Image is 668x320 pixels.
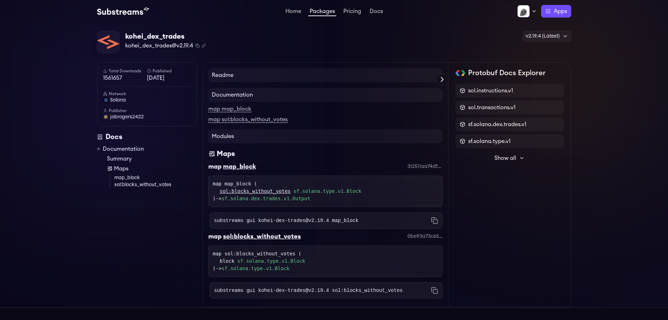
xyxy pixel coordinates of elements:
span: sf.solana.dex.trades.v1 [468,120,526,129]
h6: Publisher [103,108,191,113]
span: Apps [554,7,567,15]
div: kohei_dex_trades [125,32,206,41]
img: solana [103,97,109,103]
a: Pricing [342,8,363,15]
a: Documentation [103,145,144,153]
h6: Published [147,68,191,74]
h6: Network [103,91,191,97]
button: Copy package name and version [195,44,200,48]
div: Maps [217,149,235,159]
div: map_block [223,162,256,171]
span: sf.solana.type.v1 [468,137,511,145]
span: [DATE] [147,74,191,82]
h6: Total Downloads [103,68,147,74]
a: sf.solana.dex.trades.v1.Output [222,196,310,201]
a: sol:blocks_without_votes [114,181,197,188]
a: jobrogers2422 [103,113,191,120]
a: sf.solana.type.v1.Block [237,257,305,265]
button: Copy .spkg link to clipboard [202,44,206,48]
img: Substream's logo [97,7,149,15]
a: solana [103,97,191,104]
h4: Documentation [208,88,443,102]
a: Summary [107,155,197,163]
a: map map_block [208,106,251,112]
span: Show all [494,154,516,162]
img: Protobuf [456,70,466,76]
span: sol.transactions.v1 [468,103,515,112]
code: substreams gui kohei-dex-trades@v2.19.4 map_block [214,217,359,224]
span: -> [216,266,290,271]
div: map [208,162,222,171]
a: Packages [308,8,336,16]
div: Docs [97,132,197,142]
h4: Modules [208,129,443,143]
div: map sol:blocks_without_votes ( ) [213,250,438,272]
img: Map icon [107,166,113,171]
div: v2.19.4 (Latest) [522,31,571,41]
code: substreams gui kohei-dex-trades@v2.19.4 sol:blocks_without_votes [214,287,403,294]
a: sf.solana.type.v1.Block [222,266,290,271]
a: map_block [114,174,197,181]
a: Maps [107,164,197,173]
span: jobrogers2422 [110,113,144,120]
div: sol:blocks_without_votes [223,231,301,241]
button: Copy command to clipboard [431,287,438,294]
a: map sol:blocks_without_votes [208,117,288,123]
button: Show all [456,151,564,165]
div: block [220,257,438,265]
a: sol:blocks_without_votes [220,188,291,195]
div: map [208,231,222,241]
img: Package Logo [97,31,119,53]
button: Copy command to clipboard [431,217,438,224]
span: 1561657 [103,74,147,82]
h2: Protobuf Docs Explorer [468,68,546,78]
img: Profile [517,5,530,18]
span: sol.instructions.v1 [468,86,513,95]
img: Maps icon [208,149,215,159]
div: map map_block ( ) [213,180,438,202]
img: User Avatar [103,114,109,120]
a: sf.solana.type.v1.Block [293,188,362,195]
div: 0be93a73c65aa8ec2de4b1a47209edeea493ff29 [407,233,443,240]
h4: Readme [208,68,443,82]
span: kohei_dex_trades@v2.19.4 [125,41,193,50]
span: solana [110,97,126,104]
span: -> [216,196,310,201]
a: Docs [368,8,384,15]
div: 312511aa74df2607c8026aea98870fbd73da9d90 [407,163,443,170]
a: Home [284,8,303,15]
